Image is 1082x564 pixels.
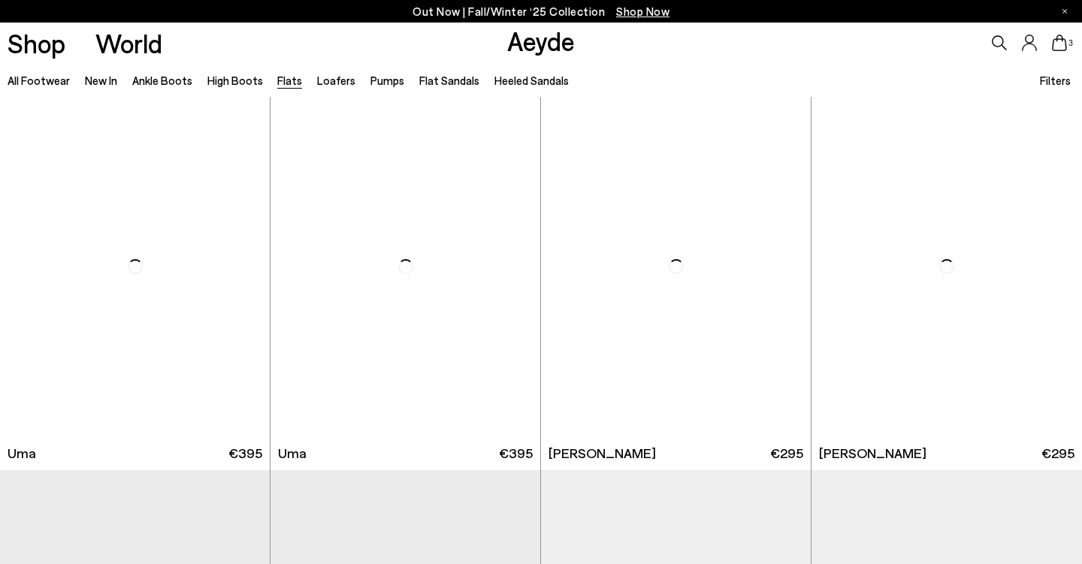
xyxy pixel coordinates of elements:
[95,30,162,56] a: World
[317,74,355,87] a: Loafers
[132,74,192,87] a: Ankle Boots
[549,444,656,463] span: [PERSON_NAME]
[616,5,669,18] span: Navigate to /collections/new-in
[277,74,302,87] a: Flats
[499,444,533,463] span: €395
[811,97,1082,436] img: Ellie Almond-Toe Flats
[1067,39,1074,47] span: 3
[541,97,811,436] img: Ellie Almond-Toe Flats
[270,436,540,470] a: Uma €395
[811,436,1082,470] a: [PERSON_NAME] €295
[8,74,70,87] a: All Footwear
[419,74,479,87] a: Flat Sandals
[541,436,811,470] a: [PERSON_NAME] €295
[770,444,803,463] span: €295
[85,74,117,87] a: New In
[8,30,65,56] a: Shop
[370,74,404,87] a: Pumps
[228,444,262,463] span: €395
[507,25,575,56] a: Aeyde
[8,444,36,463] span: Uma
[494,74,569,87] a: Heeled Sandals
[1040,74,1071,87] span: Filters
[1052,35,1067,51] a: 3
[1041,444,1074,463] span: €295
[207,74,263,87] a: High Boots
[270,97,540,436] img: Uma Ponyhair Flats
[819,444,926,463] span: [PERSON_NAME]
[413,2,669,21] p: Out Now | Fall/Winter ‘25 Collection
[278,444,307,463] span: Uma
